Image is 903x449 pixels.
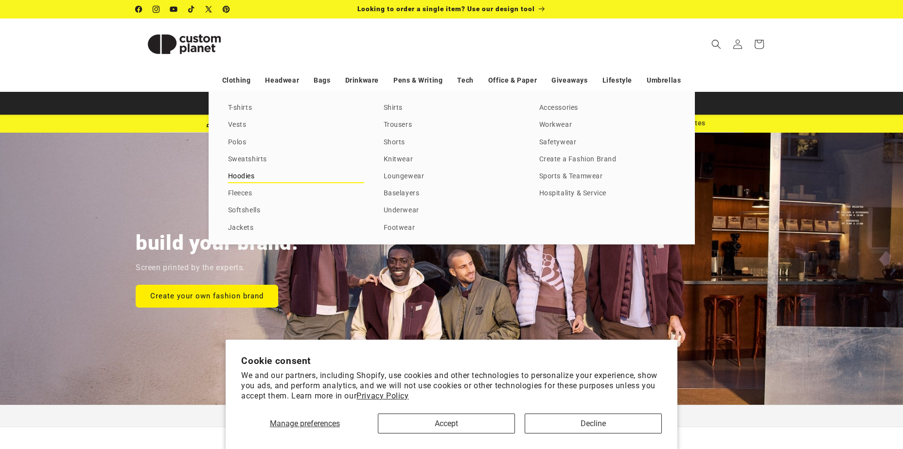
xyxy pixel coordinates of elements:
a: Umbrellas [647,72,681,89]
p: Screen printed by the experts. [136,261,245,275]
a: Office & Paper [488,72,537,89]
a: Vests [228,119,364,132]
a: Pens & Writing [393,72,443,89]
span: Manage preferences [270,419,340,428]
button: Decline [525,414,662,433]
a: T-shirts [228,102,364,115]
a: Clothing [222,72,251,89]
a: Jackets [228,222,364,235]
a: Polos [228,136,364,149]
a: Loungewear [384,170,520,183]
a: Create your own fashion brand [136,284,278,307]
a: Hospitality & Service [539,187,675,200]
a: Lifestyle [602,72,632,89]
a: Footwear [384,222,520,235]
a: Giveaways [551,72,587,89]
a: Shorts [384,136,520,149]
h2: build your brand. [136,230,299,256]
a: Underwear [384,204,520,217]
a: Safetywear [539,136,675,149]
a: Knitwear [384,153,520,166]
span: Looking to order a single item? Use our design tool [357,5,535,13]
button: Accept [378,414,515,433]
a: Tech [457,72,473,89]
a: Privacy Policy [356,391,408,400]
a: Trousers [384,119,520,132]
h2: Cookie consent [241,355,662,366]
a: Workwear [539,119,675,132]
a: Headwear [265,72,299,89]
a: Fleeces [228,187,364,200]
a: Baselayers [384,187,520,200]
a: Shirts [384,102,520,115]
a: Custom Planet [132,18,236,69]
a: Sweatshirts [228,153,364,166]
a: Sports & Teamwear [539,170,675,183]
a: Softshells [228,204,364,217]
a: Hoodies [228,170,364,183]
img: Custom Planet [136,22,233,66]
p: We and our partners, including Shopify, use cookies and other technologies to personalize your ex... [241,371,662,401]
summary: Search [706,34,727,55]
a: Drinkware [345,72,379,89]
a: Create a Fashion Brand [539,153,675,166]
a: Accessories [539,102,675,115]
iframe: Chat Widget [741,344,903,449]
button: Manage preferences [241,414,368,433]
a: Bags [314,72,330,89]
